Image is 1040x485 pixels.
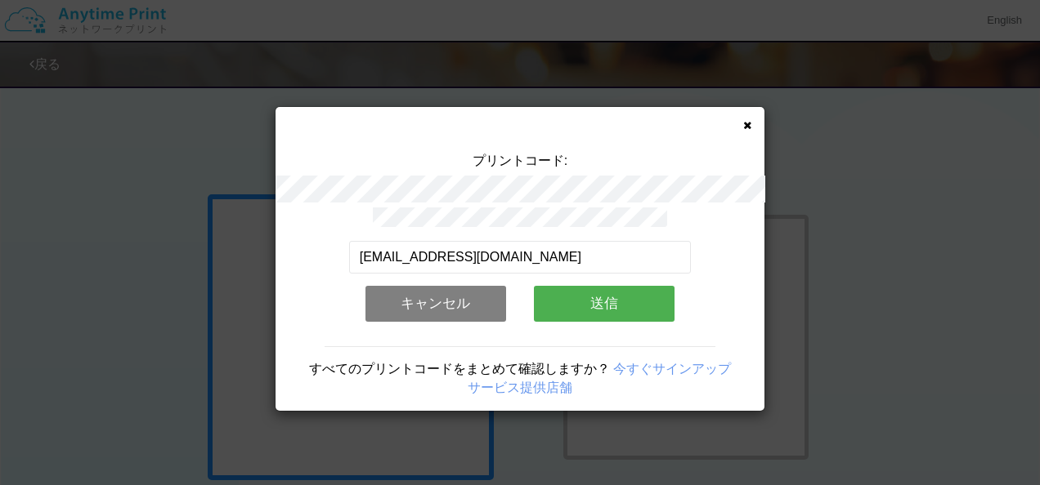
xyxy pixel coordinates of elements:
[613,362,731,376] a: 今すぐサインアップ
[473,154,567,167] span: プリントコード:
[349,241,692,274] input: メールアドレス
[365,286,506,322] button: キャンセル
[534,286,675,322] button: 送信
[468,380,572,394] a: サービス提供店舗
[309,362,610,376] span: すべてのプリントコードをまとめて確認しますか？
